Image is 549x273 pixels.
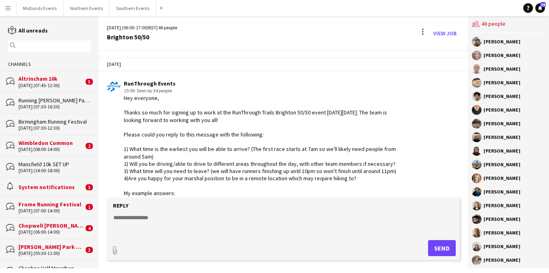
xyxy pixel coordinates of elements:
div: Wimbledon Common [18,139,84,147]
div: Frome Running Festival [18,201,84,208]
div: [PERSON_NAME] [483,135,520,140]
button: Southern Events [110,0,156,16]
span: 4 [86,225,93,231]
div: [PERSON_NAME] [483,121,520,126]
span: 3 [86,247,93,253]
div: [DATE] (07:30-16:30) [18,104,91,110]
span: 1 [86,204,93,210]
div: [PERSON_NAME] [483,189,520,194]
a: View Job [430,27,460,40]
div: [PERSON_NAME] Park Triathlon [18,243,84,251]
span: 5 [86,79,93,85]
div: [PERSON_NAME] [483,244,520,249]
span: 2 [86,143,93,149]
div: Mansfield 10k SET UP [18,161,91,168]
div: Running [PERSON_NAME] Park Races & Duathlon [18,97,91,104]
div: System notifications [18,183,84,191]
span: BST [148,24,156,31]
div: [DATE] (07:00-14:00) [18,208,84,214]
span: 3 [86,184,93,190]
span: · Seen by 34 people [135,88,172,94]
div: [PERSON_NAME] [483,80,520,85]
div: [PERSON_NAME] [483,94,520,99]
div: Hey everyone, Thanks so much for signing up to work at the RunThrough Trails Brighton 50/50 event... [124,94,402,248]
div: Cheshire Half Marathon [18,265,91,272]
div: [DATE] (06:00-14:00) [18,229,84,235]
div: [DATE] (06:00-17:00) | 46 people [107,24,177,31]
div: [DATE] (07:30-12:30) [18,125,91,131]
div: Brighton 50/50 [107,33,177,41]
label: Reply [113,202,129,209]
button: Northern Events [64,0,110,16]
div: 46 people [472,16,545,33]
div: [DATE] (05:30-11:00) [18,251,84,256]
div: [PERSON_NAME] [483,203,520,208]
div: [PERSON_NAME] [483,39,520,44]
div: [PERSON_NAME] [483,176,520,181]
div: [DATE] (14:00-18:00) [18,168,91,173]
a: All unreads [8,27,48,34]
div: [PERSON_NAME] [483,108,520,112]
div: [PERSON_NAME] [483,217,520,222]
a: 36 [535,3,545,13]
div: RunThrough Events [124,80,402,87]
div: [PERSON_NAME] [483,162,520,167]
div: Altrincham 10k [18,75,84,82]
button: Midlands Events [16,0,64,16]
div: Chopwell [PERSON_NAME] 5k, 10k & 10 Miles & [PERSON_NAME] [18,222,84,229]
div: [PERSON_NAME] [483,67,520,71]
div: 15:06 [124,87,402,94]
div: Birmingham Running Festival [18,118,91,125]
div: [PERSON_NAME] [483,230,520,235]
div: [DATE] [99,57,468,71]
span: 36 [540,2,546,7]
div: [PERSON_NAME] [483,149,520,153]
div: [DATE] (07:45-12:00) [18,83,84,88]
button: Send [428,240,456,256]
div: [PERSON_NAME] [483,53,520,58]
div: [DATE] (08:00-14:00) [18,147,84,152]
div: [PERSON_NAME] [483,258,520,263]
